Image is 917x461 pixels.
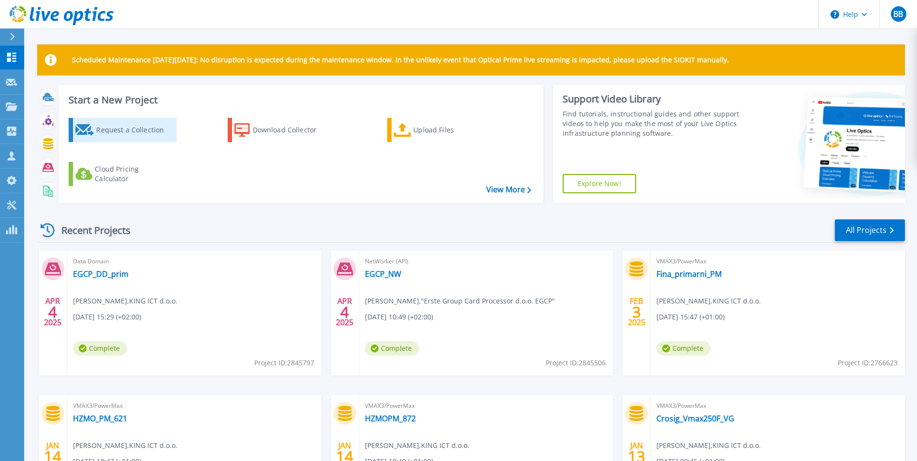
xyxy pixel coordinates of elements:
[656,296,761,306] span: [PERSON_NAME] , KING ICT d.o.o.
[365,440,469,451] span: [PERSON_NAME] , KING ICT d.o.o.
[37,218,144,242] div: Recent Projects
[893,10,903,18] span: BB
[656,312,725,322] span: [DATE] 15:47 (+01:00)
[73,401,316,411] span: VMAX3/PowerMax
[48,308,57,316] span: 4
[44,294,62,330] div: APR 2025
[365,341,419,356] span: Complete
[69,95,531,105] h3: Start a New Project
[340,308,349,316] span: 4
[486,185,531,194] a: View More
[656,401,899,411] span: VMAX3/PowerMax
[72,56,729,64] p: Scheduled Maintenance [DATE][DATE]: No disruption is expected during the maintenance window. In t...
[656,341,711,356] span: Complete
[387,118,495,142] a: Upload Files
[95,164,172,184] div: Cloud Pricing Calculator
[365,401,608,411] span: VMAX3/PowerMax
[336,452,353,461] span: 14
[656,414,734,423] a: Crosig_Vmax250F_VG
[365,414,416,423] a: HZMOPM_872
[563,93,742,105] div: Support Video Library
[656,440,761,451] span: [PERSON_NAME] , KING ICT d.o.o.
[628,452,645,461] span: 13
[546,358,606,368] span: Project ID: 2845506
[335,294,354,330] div: APR 2025
[254,358,314,368] span: Project ID: 2845797
[632,308,641,316] span: 3
[563,174,636,193] a: Explore Now!
[73,312,141,322] span: [DATE] 15:29 (+02:00)
[73,414,127,423] a: HZMO_PM_621
[656,256,899,267] span: VMAX3/PowerMax
[44,452,61,461] span: 14
[73,269,129,279] a: EGCP_DD_prim
[563,109,742,138] div: Find tutorials, instructional guides and other support videos to help you make the most of your L...
[73,296,177,306] span: [PERSON_NAME] , KING ICT d.o.o.
[228,118,335,142] a: Download Collector
[253,120,330,140] div: Download Collector
[365,256,608,267] span: NetWorker (API)
[627,294,646,330] div: FEB 2025
[365,269,401,279] a: EGCP_NW
[413,120,491,140] div: Upload Files
[69,118,176,142] a: Request a Collection
[96,120,174,140] div: Request a Collection
[73,440,177,451] span: [PERSON_NAME] , KING ICT d.o.o.
[73,256,316,267] span: Data Domain
[835,219,905,241] a: All Projects
[656,269,722,279] a: Fina_primarni_PM
[73,341,127,356] span: Complete
[838,358,898,368] span: Project ID: 2766623
[365,312,433,322] span: [DATE] 10:49 (+02:00)
[69,162,176,186] a: Cloud Pricing Calculator
[365,296,555,306] span: [PERSON_NAME] , "Erste Group Card Processor d.o.o. EGCP"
